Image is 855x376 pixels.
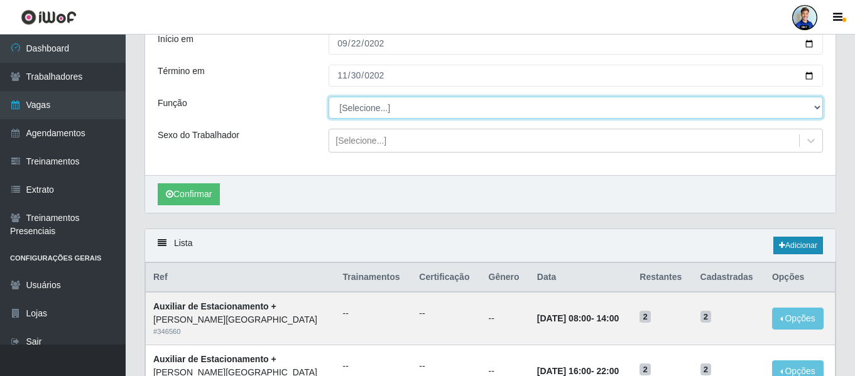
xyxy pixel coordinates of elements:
[537,313,591,323] time: [DATE] 08:00
[419,360,473,373] ul: --
[153,354,276,364] strong: Auxiliar de Estacionamento +
[329,33,823,55] input: 00/00/0000
[158,129,239,142] label: Sexo do Trabalhador
[693,263,765,293] th: Cadastradas
[158,65,205,78] label: Término em
[632,263,692,293] th: Restantes
[537,366,591,376] time: [DATE] 16:00
[537,366,619,376] strong: -
[153,301,276,311] strong: Auxiliar de Estacionamento +
[158,183,220,205] button: Confirmar
[153,313,328,326] div: [PERSON_NAME][GEOGRAPHIC_DATA]
[765,263,836,293] th: Opções
[773,237,823,254] a: Adicionar
[335,263,412,293] th: Trainamentos
[772,308,824,330] button: Opções
[640,311,651,323] span: 2
[146,263,335,293] th: Ref
[329,65,823,87] input: 00/00/0000
[596,366,619,376] time: 22:00
[700,311,712,323] span: 2
[343,307,405,320] ul: --
[640,363,651,376] span: 2
[700,363,712,376] span: 2
[21,9,77,25] img: CoreUI Logo
[158,97,187,110] label: Função
[153,326,328,337] div: # 346560
[419,307,473,320] ul: --
[343,360,405,373] ul: --
[530,263,633,293] th: Data
[596,313,619,323] time: 14:00
[335,134,386,148] div: [Selecione...]
[145,229,836,262] div: Lista
[481,263,530,293] th: Gênero
[537,313,619,323] strong: -
[481,292,530,345] td: --
[411,263,481,293] th: Certificação
[158,33,193,46] label: Início em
